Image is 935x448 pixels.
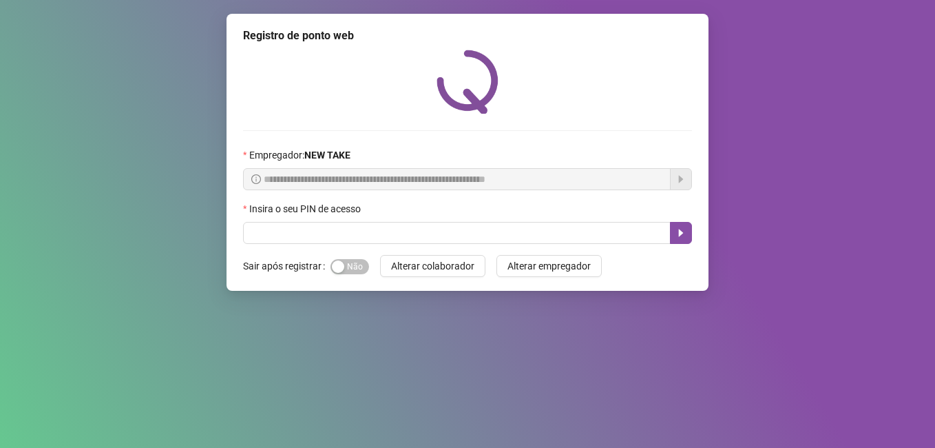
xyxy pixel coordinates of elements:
label: Insira o seu PIN de acesso [243,201,370,216]
img: QRPoint [437,50,498,114]
div: Registro de ponto web [243,28,692,44]
button: Alterar colaborador [380,255,485,277]
span: Alterar empregador [507,258,591,274]
span: info-circle [251,174,261,184]
span: Alterar colaborador [391,258,474,274]
strong: NEW TAKE [304,150,350,161]
span: caret-right [675,227,686,238]
span: Empregador : [249,147,350,163]
label: Sair após registrar [243,255,330,277]
button: Alterar empregador [496,255,602,277]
